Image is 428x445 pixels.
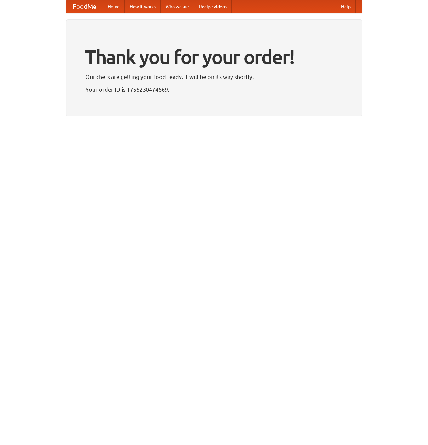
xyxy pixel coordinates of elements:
p: Your order ID is 1755230474669. [85,85,343,94]
p: Our chefs are getting your food ready. It will be on its way shortly. [85,72,343,81]
a: Help [336,0,356,13]
h1: Thank you for your order! [85,42,343,72]
a: Recipe videos [194,0,232,13]
a: How it works [125,0,161,13]
a: Who we are [161,0,194,13]
a: FoodMe [66,0,103,13]
a: Home [103,0,125,13]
